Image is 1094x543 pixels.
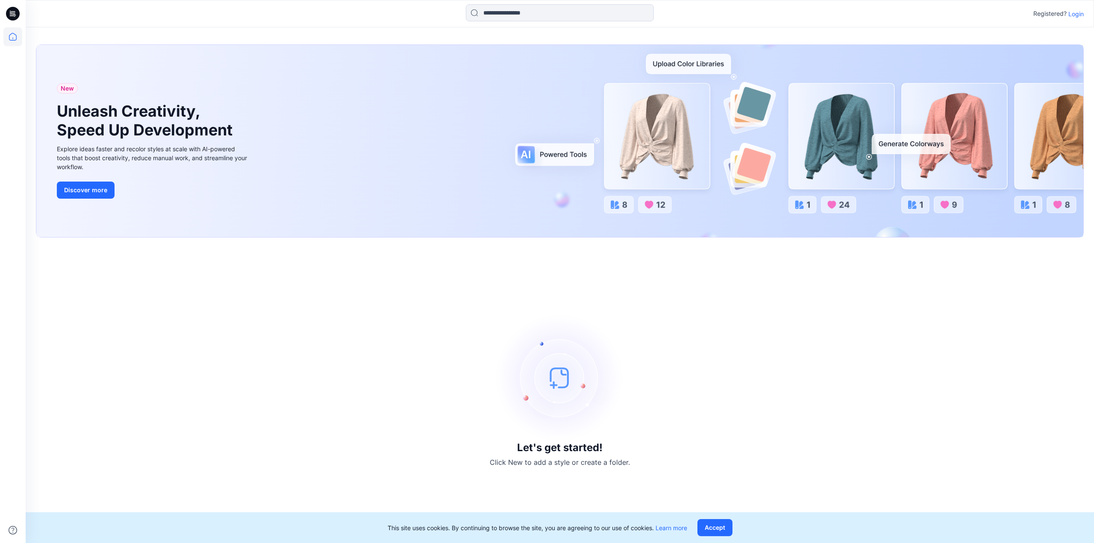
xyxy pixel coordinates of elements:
[57,182,115,199] button: Discover more
[1033,9,1067,19] p: Registered?
[517,442,603,454] h3: Let's get started!
[656,524,687,531] a: Learn more
[57,182,249,199] a: Discover more
[57,144,249,171] div: Explore ideas faster and recolor styles at scale with AI-powered tools that boost creativity, red...
[57,102,236,139] h1: Unleash Creativity, Speed Up Development
[61,83,74,94] span: New
[388,523,687,532] p: This site uses cookies. By continuing to browse the site, you are agreeing to our use of cookies.
[1068,9,1084,18] p: Login
[490,457,630,467] p: Click New to add a style or create a folder.
[496,314,624,442] img: empty-state-image.svg
[697,519,732,536] button: Accept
